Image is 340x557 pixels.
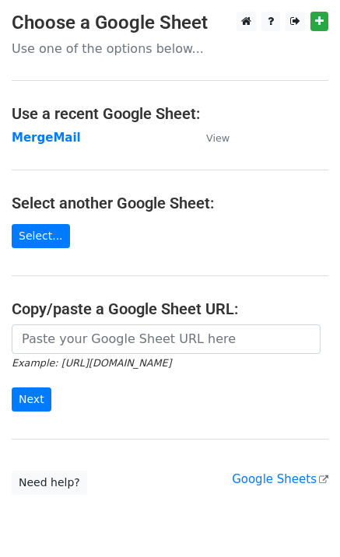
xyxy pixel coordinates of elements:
h4: Copy/paste a Google Sheet URL: [12,300,328,318]
a: MergeMail [12,131,81,145]
a: Google Sheets [232,472,328,486]
small: View [206,132,230,144]
p: Use one of the options below... [12,40,328,57]
a: View [191,131,230,145]
input: Next [12,387,51,412]
small: Example: [URL][DOMAIN_NAME] [12,357,171,369]
input: Paste your Google Sheet URL here [12,324,321,354]
h3: Choose a Google Sheet [12,12,328,34]
h4: Select another Google Sheet: [12,194,328,212]
a: Need help? [12,471,87,495]
h4: Use a recent Google Sheet: [12,104,328,123]
a: Select... [12,224,70,248]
